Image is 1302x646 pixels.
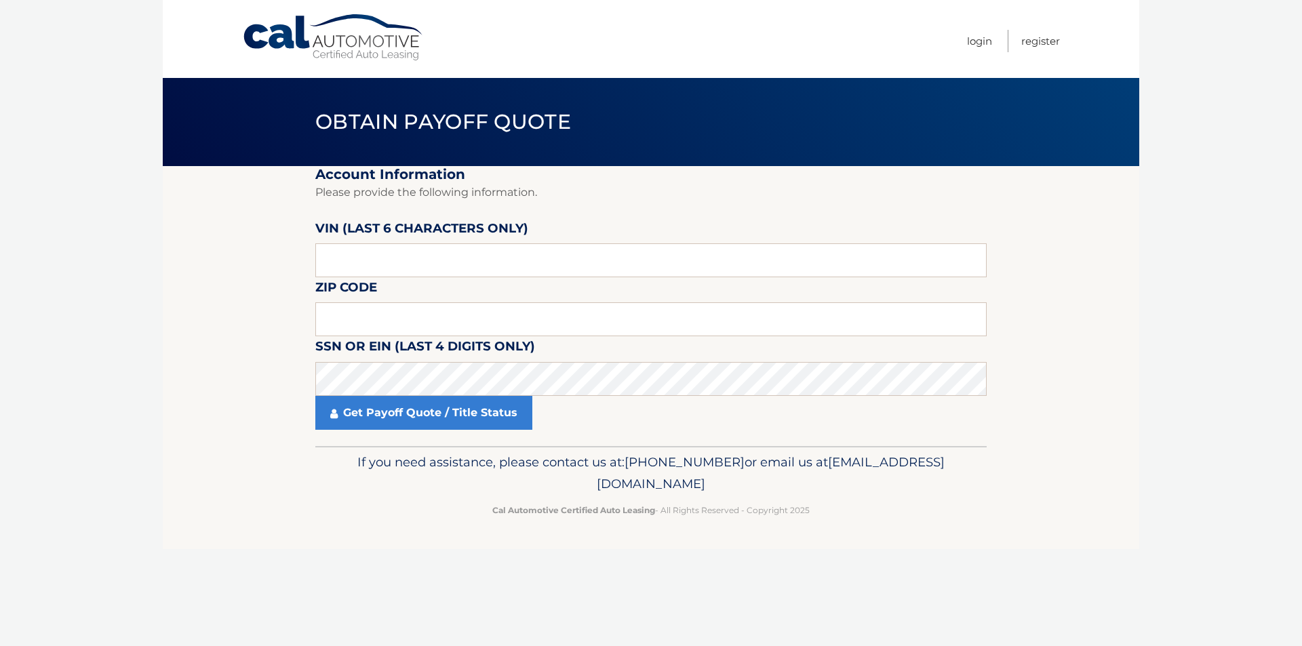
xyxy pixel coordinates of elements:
p: Please provide the following information. [315,183,987,202]
a: Register [1021,30,1060,52]
a: Get Payoff Quote / Title Status [315,396,532,430]
span: [PHONE_NUMBER] [625,454,745,470]
p: - All Rights Reserved - Copyright 2025 [324,503,978,517]
h2: Account Information [315,166,987,183]
label: Zip Code [315,277,377,302]
label: VIN (last 6 characters only) [315,218,528,243]
span: Obtain Payoff Quote [315,109,571,134]
p: If you need assistance, please contact us at: or email us at [324,451,978,495]
label: SSN or EIN (last 4 digits only) [315,336,535,361]
a: Cal Automotive [242,14,425,62]
strong: Cal Automotive Certified Auto Leasing [492,505,655,515]
a: Login [967,30,992,52]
